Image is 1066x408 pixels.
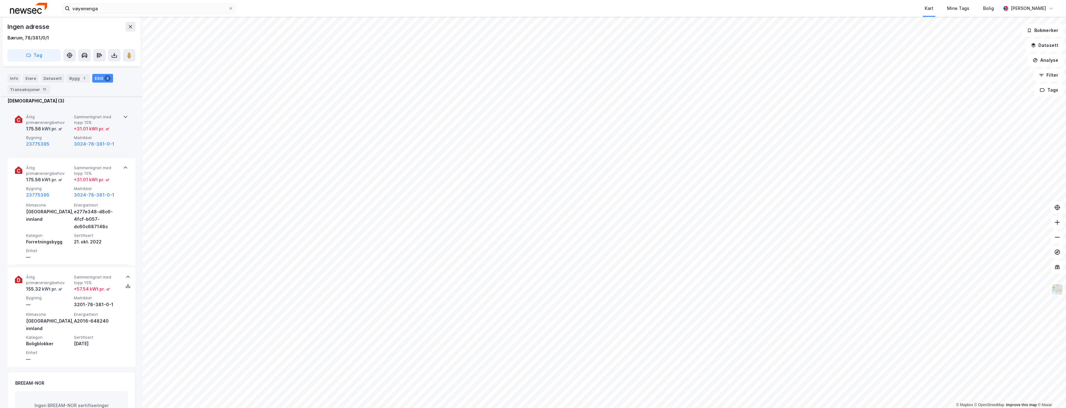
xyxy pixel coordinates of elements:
div: Forretningsbygg [26,238,71,246]
iframe: Chat Widget [1035,378,1066,408]
div: Kart [925,5,933,12]
span: Enhet [26,350,71,355]
div: Mine Tags [947,5,969,12]
div: 21. okt. 2022 [74,238,119,246]
span: Årlig primærenergibehov [26,114,71,125]
span: Klimasone [26,312,71,317]
span: Årlig primærenergibehov [26,274,71,285]
span: Klimasone [26,202,71,208]
span: Årlig primærenergibehov [26,165,71,176]
div: kWt pr. ㎡ [41,176,62,184]
button: Tags [1035,84,1064,96]
span: Energiattest [74,312,119,317]
div: BREEAM-NOR [15,379,44,387]
button: Tag [7,49,61,61]
div: 175.56 [26,176,62,184]
div: 175.56 [26,125,62,133]
span: Bygning [26,186,71,191]
span: Matrikkel [74,295,119,301]
div: Bygg [67,74,90,83]
div: 11 [41,86,48,93]
div: Transaksjoner [7,85,50,94]
div: 155.32 [26,285,62,293]
button: 23775395 [26,140,49,148]
img: newsec-logo.f6e21ccffca1b3a03d2d.png [10,3,47,14]
div: + 31.01 kWt pr. ㎡ [74,176,110,184]
span: Kategori [26,335,71,340]
span: Energiattest [74,202,119,208]
div: Datasett [41,74,64,83]
div: — [26,253,71,261]
div: Bærum, 78/381/0/1 [7,34,49,42]
div: 3201-78-381-0-1 [74,301,119,308]
span: Matrikkel [74,186,119,191]
div: e277e348-d8c6-4fcf-b057-dc60c687148c [74,208,119,230]
button: Datasett [1026,39,1064,52]
a: Improve this map [1006,403,1037,407]
span: Sammenlignet med topp 15% [74,274,119,285]
button: Bokmerker [1022,24,1064,37]
span: Kategori [26,233,71,238]
div: Info [7,74,20,83]
span: Sertifisert [74,335,119,340]
input: Søk på adresse, matrikkel, gårdeiere, leietakere eller personer [70,4,228,13]
span: Sammenlignet med topp 15% [74,165,119,176]
div: — [26,301,71,308]
div: ESG [92,74,113,83]
div: [GEOGRAPHIC_DATA], innland [26,317,71,332]
span: Sammenlignet med topp 15% [74,114,119,125]
div: [GEOGRAPHIC_DATA], innland [26,208,71,223]
div: Kontrollprogram for chat [1035,378,1066,408]
button: 3024-78-381-0-1 [74,140,114,148]
button: 3024-78-381-0-1 [74,191,114,199]
a: Mapbox [956,403,973,407]
span: Matrikkel [74,135,119,140]
div: — [26,356,71,363]
span: Bygning [26,295,71,301]
div: A2016-648240 [74,317,119,325]
div: Eiere [23,74,39,83]
div: kWt pr. ㎡ [41,125,62,133]
div: Boligblokker [26,340,71,347]
div: [DEMOGRAPHIC_DATA] (3) [7,97,135,105]
button: Analyse [1027,54,1064,66]
div: Ingen adresse [7,22,50,32]
div: 1 [81,75,87,81]
a: OpenStreetMap [974,403,1004,407]
img: Z [1051,283,1063,295]
div: [DATE] [74,340,119,347]
div: [PERSON_NAME] [1011,5,1046,12]
div: kWt pr. ㎡ [41,285,62,293]
span: Enhet [26,248,71,253]
div: + 31.01 kWt pr. ㎡ [74,125,110,133]
span: Sertifisert [74,233,119,238]
button: 23775395 [26,191,49,199]
div: 3 [104,75,111,81]
span: Bygning [26,135,71,140]
button: Filter [1034,69,1064,81]
div: Bolig [983,5,994,12]
div: + 57.54 kWt pr. ㎡ [74,285,110,293]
